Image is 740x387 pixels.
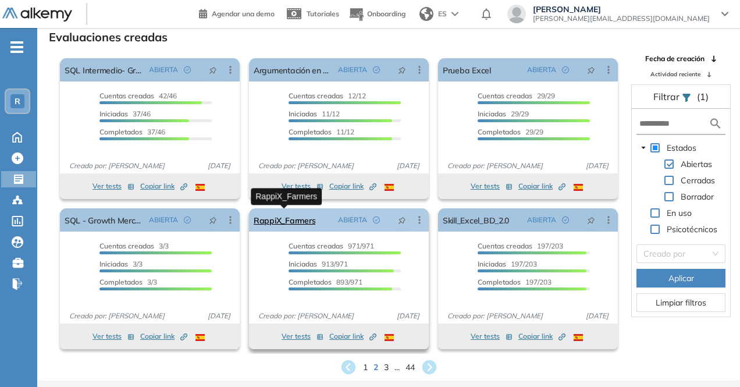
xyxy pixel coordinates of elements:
button: pushpin [389,211,415,229]
span: Copiar link [329,181,376,191]
span: check-circle [562,216,569,223]
img: ESP [574,334,583,341]
span: Creado por: [PERSON_NAME] [254,161,358,171]
button: Ver tests [282,179,323,193]
button: Ver tests [471,329,513,343]
span: [DATE] [392,161,424,171]
span: Completados [478,278,521,286]
span: pushpin [398,65,406,74]
span: [DATE] [203,311,235,321]
span: ABIERTA [149,215,178,225]
span: Iniciadas [478,109,506,118]
img: ESP [195,334,205,341]
img: ESP [385,334,394,341]
span: Completados [289,278,332,286]
span: pushpin [209,215,217,225]
button: Copiar link [329,179,376,193]
span: ABIERTA [338,215,367,225]
span: Estados [667,143,696,153]
button: Copiar link [518,329,565,343]
span: 893/971 [289,278,362,286]
h3: Evaluaciones creadas [49,30,168,44]
span: Abiertas [678,157,714,171]
button: Ver tests [92,329,134,343]
span: pushpin [209,65,217,74]
span: ABIERTA [338,65,367,75]
span: [DATE] [203,161,235,171]
a: Skill_Excel_BD_2.0 [443,208,509,232]
iframe: Chat Widget [682,331,740,387]
span: Cerradas [681,175,715,186]
span: Borrador [678,190,716,204]
button: Copiar link [518,179,565,193]
img: ESP [195,184,205,191]
div: RappiX_Farmers [251,188,322,205]
span: 29/29 [478,127,543,136]
span: Fecha de creación [645,54,705,64]
span: Iniciadas [289,109,317,118]
span: 29/29 [478,109,529,118]
span: Creado por: [PERSON_NAME] [65,311,169,321]
a: Agendar una demo [199,6,275,20]
button: Aplicar [636,269,725,287]
span: Onboarding [367,9,405,18]
button: pushpin [200,211,226,229]
button: Onboarding [348,2,405,27]
span: Copiar link [140,181,187,191]
div: Widget de chat [682,331,740,387]
span: 197/203 [478,242,563,250]
span: Borrador [681,191,714,202]
span: Completados [478,127,521,136]
span: ABIERTA [527,215,556,225]
span: 11/12 [289,127,354,136]
button: Copiar link [140,179,187,193]
span: 42/46 [99,91,177,100]
span: Cuentas creadas [289,242,343,250]
button: Ver tests [471,179,513,193]
span: Iniciadas [99,260,128,268]
button: Copiar link [329,329,376,343]
span: En uso [664,206,694,220]
a: SQL Intermedio- Growth [65,58,144,81]
button: pushpin [578,211,604,229]
span: Copiar link [329,331,376,342]
span: Creado por: [PERSON_NAME] [443,311,547,321]
span: 3/3 [99,260,143,268]
span: 29/29 [478,91,555,100]
span: Creado por: [PERSON_NAME] [65,161,169,171]
span: 37/46 [99,109,151,118]
span: 971/971 [289,242,374,250]
img: search icon [709,116,723,131]
img: ESP [574,184,583,191]
span: pushpin [398,215,406,225]
span: Actividad reciente [650,70,700,79]
a: Argumentación en negociaciones [254,58,333,81]
span: check-circle [373,66,380,73]
span: 3/3 [99,242,169,250]
span: Copiar link [518,181,565,191]
span: Psicotécnicos [664,222,720,236]
span: [DATE] [392,311,424,321]
span: En uso [667,208,692,218]
span: Aplicar [668,272,694,285]
span: 197/203 [478,278,552,286]
span: Abiertas [681,159,712,169]
button: Limpiar filtros [636,293,725,312]
span: Copiar link [140,331,187,342]
span: caret-down [641,145,646,151]
span: Completados [289,127,332,136]
button: pushpin [389,61,415,79]
span: Iniciadas [478,260,506,268]
span: check-circle [184,216,191,223]
a: Prueba Excel [443,58,491,81]
button: pushpin [578,61,604,79]
span: ABIERTA [527,65,556,75]
button: Copiar link [140,329,187,343]
span: [PERSON_NAME] [533,5,710,14]
span: Cuentas creadas [478,242,532,250]
img: Logo [2,8,72,22]
img: world [419,7,433,21]
span: ABIERTA [149,65,178,75]
span: Cuentas creadas [99,91,154,100]
span: Cuentas creadas [99,242,154,250]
